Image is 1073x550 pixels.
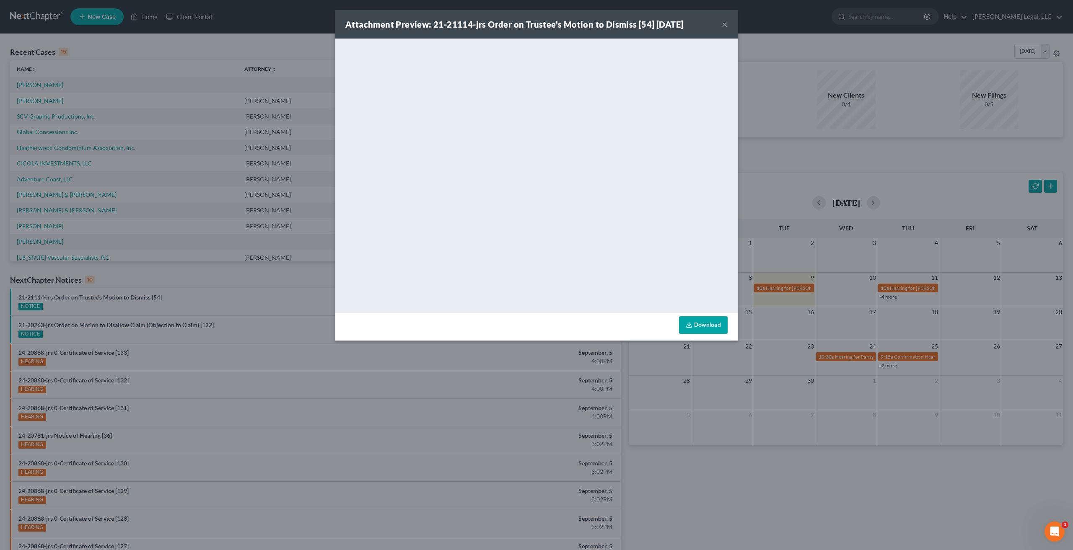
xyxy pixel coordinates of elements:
[679,316,728,334] a: Download
[335,39,738,311] iframe: <object ng-attr-data='[URL][DOMAIN_NAME]' type='application/pdf' width='100%' height='650px'></ob...
[1044,522,1065,542] iframe: Intercom live chat
[722,19,728,29] button: ×
[1062,522,1068,528] span: 1
[345,19,683,29] strong: Attachment Preview: 21-21114-jrs Order on Trustee's Motion to Dismiss [54] [DATE]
